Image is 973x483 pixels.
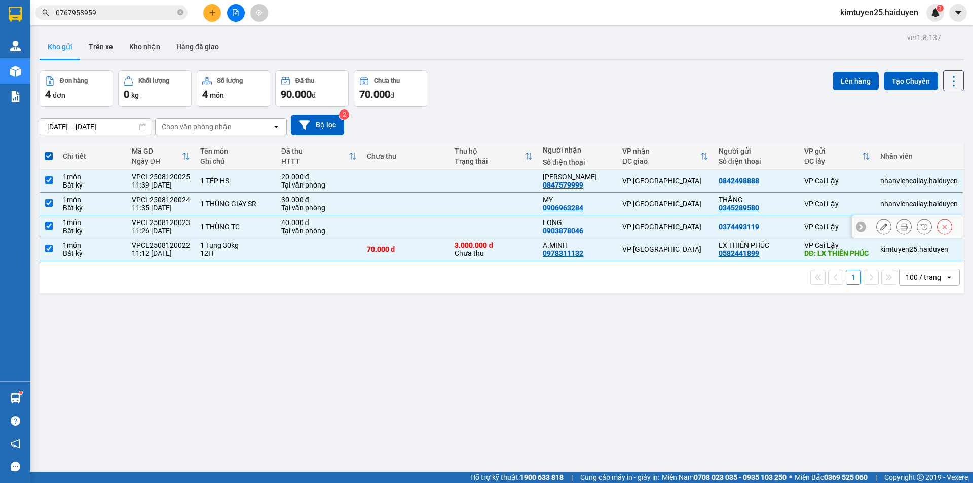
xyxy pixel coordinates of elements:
button: Tạo Chuyến [884,72,938,90]
div: 0903878046 [543,227,583,235]
div: 30.000 đ [281,196,357,204]
div: 1 món [63,173,122,181]
div: Chi tiết [63,152,122,160]
div: HTTT [281,157,349,165]
th: Toggle SortBy [450,143,538,170]
div: Chưa thu [455,241,533,257]
button: Bộ lọc [291,115,344,135]
button: Kho nhận [121,34,168,59]
div: Người nhận [543,146,612,154]
div: ver 1.8.137 [907,32,941,43]
span: kimtuyen25.haiduyen [832,6,926,19]
span: đ [312,91,316,99]
button: caret-down [949,4,967,22]
div: 1 món [63,196,122,204]
div: nhanviencailay.haiduyen [880,177,958,185]
div: 40.000 đ [281,218,357,227]
div: 1 Tụng 30kg [200,241,271,249]
div: Đã thu [281,147,349,155]
div: Tại văn phòng [281,204,357,212]
div: 11:35 [DATE] [132,204,190,212]
div: Bất kỳ [63,181,122,189]
span: 1 [938,5,942,12]
span: copyright [917,474,924,481]
div: kimtuyen25.haiduyen [880,245,958,253]
div: 11:39 [DATE] [132,181,190,189]
div: Ngày ĐH [132,157,182,165]
div: Bất kỳ [63,227,122,235]
div: 0374493119 [719,222,759,231]
div: A.MINH [543,241,612,249]
th: Toggle SortBy [617,143,714,170]
strong: 0369 525 060 [824,473,868,481]
div: DĐ: LX THIÊN PHÚC [804,249,870,257]
div: Số lượng [217,77,243,84]
span: đ [390,91,394,99]
div: LX THIÊN PHÚC [719,241,794,249]
span: close-circle [177,8,183,18]
div: Trạng thái [455,157,525,165]
div: Khối lượng [138,77,169,84]
span: Miền Nam [662,472,787,483]
div: Mã GD [132,147,182,155]
div: Chưa thu [367,152,445,160]
div: 1 món [63,218,122,227]
input: Select a date range. [40,119,151,135]
div: 0978311132 [543,249,583,257]
div: VPCL2508120023 [132,218,190,227]
div: Đã thu [295,77,314,84]
div: VP [GEOGRAPHIC_DATA] [622,245,708,253]
span: kg [131,91,139,99]
span: Cung cấp máy in - giấy in: [580,472,659,483]
span: Miền Bắc [795,472,868,483]
button: Đơn hàng4đơn [40,70,113,107]
button: 1 [846,270,861,285]
div: Chưa thu [374,77,400,84]
span: món [210,91,224,99]
span: notification [11,439,20,449]
div: VP [GEOGRAPHIC_DATA] [622,177,708,185]
img: logo-vxr [9,7,22,22]
div: KHÁNH LINH [543,173,612,181]
div: THẮNG [719,196,794,204]
span: close-circle [177,9,183,15]
span: đơn [53,91,65,99]
button: plus [203,4,221,22]
button: Chưa thu70.000đ [354,70,427,107]
div: Tại văn phòng [281,181,357,189]
div: Đơn hàng [60,77,88,84]
div: 1 THÙNG GIẤY SR [200,200,271,208]
div: 3.000.000 đ [455,241,533,249]
sup: 1 [937,5,944,12]
span: question-circle [11,416,20,426]
div: VP Cai Lậy [804,222,870,231]
div: Nhân viên [880,152,958,160]
button: file-add [227,4,245,22]
div: Ghi chú [200,157,271,165]
div: 0582441899 [719,249,759,257]
div: Sửa đơn hàng [876,219,891,234]
button: aim [250,4,268,22]
div: Thu hộ [455,147,525,155]
div: VP [GEOGRAPHIC_DATA] [622,200,708,208]
span: 0 [124,88,129,100]
div: VP gửi [804,147,862,155]
span: plus [209,9,216,16]
span: | [571,472,573,483]
sup: 1 [19,391,22,394]
button: Số lượng4món [197,70,270,107]
input: Tìm tên, số ĐT hoặc mã đơn [56,7,175,18]
div: VPCL2508120022 [132,241,190,249]
div: Tại văn phòng [281,227,357,235]
span: 4 [202,88,208,100]
button: Kho gửi [40,34,81,59]
img: solution-icon [10,91,21,102]
div: 0847579999 [543,181,583,189]
span: message [11,462,20,471]
button: Lên hàng [833,72,879,90]
div: 1 THÙNG TC [200,222,271,231]
div: Tên món [200,147,271,155]
div: 0906963284 [543,204,583,212]
div: Bất kỳ [63,249,122,257]
span: search [42,9,49,16]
